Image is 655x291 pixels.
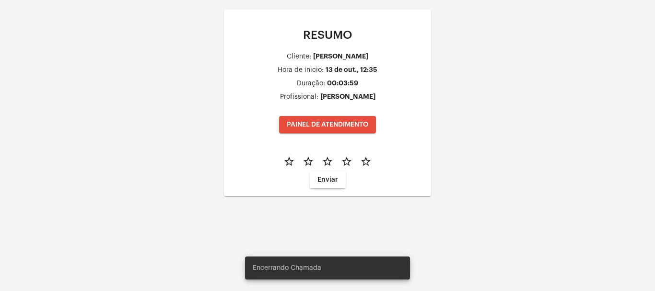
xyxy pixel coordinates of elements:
button: Enviar [310,171,346,188]
mat-icon: star_border [341,156,352,167]
mat-icon: star_border [360,156,372,167]
div: Duração: [297,80,325,87]
mat-icon: star_border [322,156,333,167]
span: Enviar [317,176,338,183]
span: PAINEL DE ATENDIMENTO [287,121,368,128]
span: Encerrando Chamada [253,263,321,273]
p: RESUMO [232,29,423,41]
div: 13 de out., 12:35 [326,66,377,73]
div: Profissional: [280,93,318,101]
div: 00:03:59 [327,80,358,87]
div: [PERSON_NAME] [320,93,375,100]
div: Hora de inicio: [278,67,324,74]
div: Cliente: [287,53,311,60]
mat-icon: star_border [303,156,314,167]
mat-icon: star_border [283,156,295,167]
button: PAINEL DE ATENDIMENTO [279,116,376,133]
div: [PERSON_NAME] [313,53,368,60]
